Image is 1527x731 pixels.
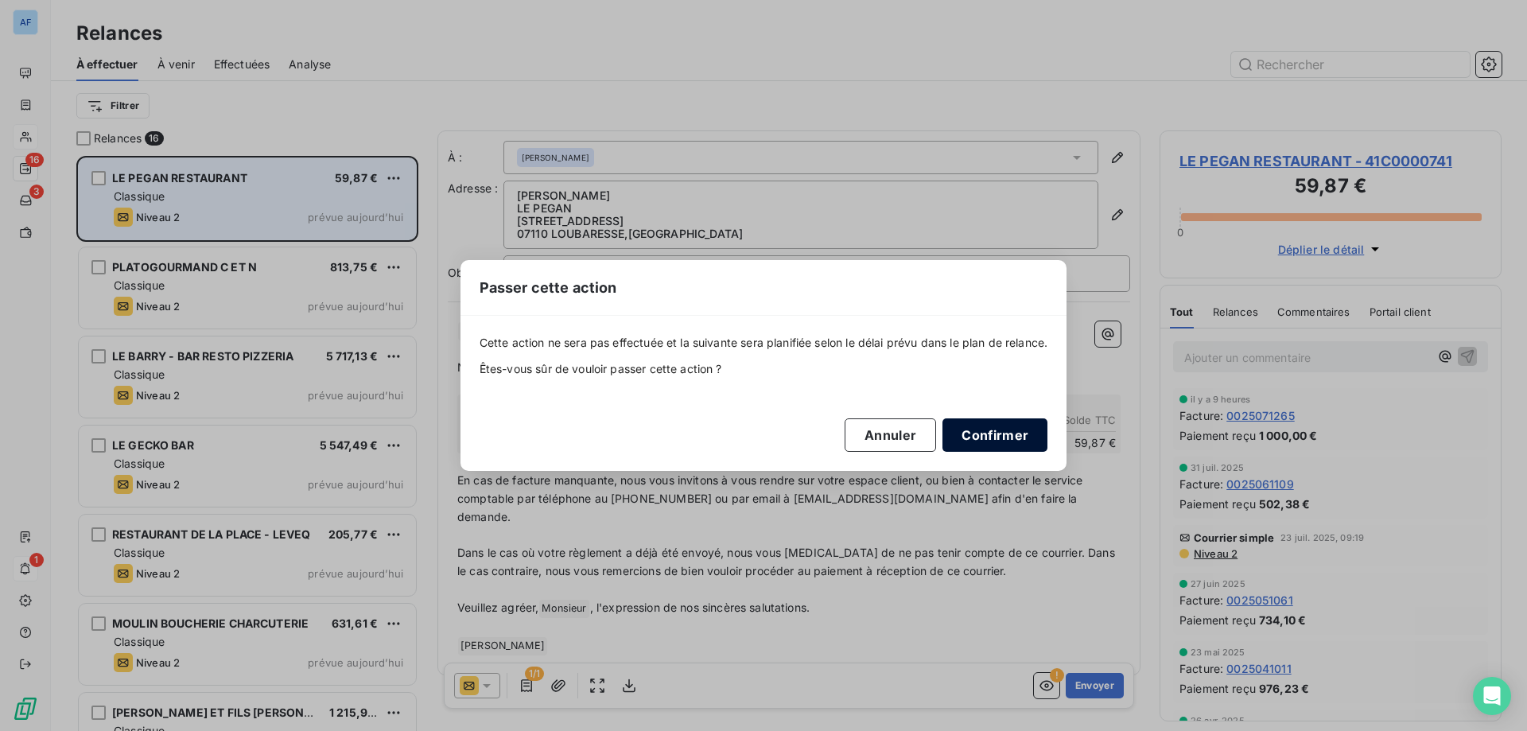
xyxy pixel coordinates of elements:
span: Passer cette action [480,277,617,298]
div: Open Intercom Messenger [1473,677,1511,715]
span: Êtes-vous sûr de vouloir passer cette action ? [480,361,1048,377]
button: Confirmer [942,418,1047,452]
span: Cette action ne sera pas effectuée et la suivante sera planifiée selon le délai prévu dans le pla... [480,335,1048,351]
button: Annuler [845,418,936,452]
